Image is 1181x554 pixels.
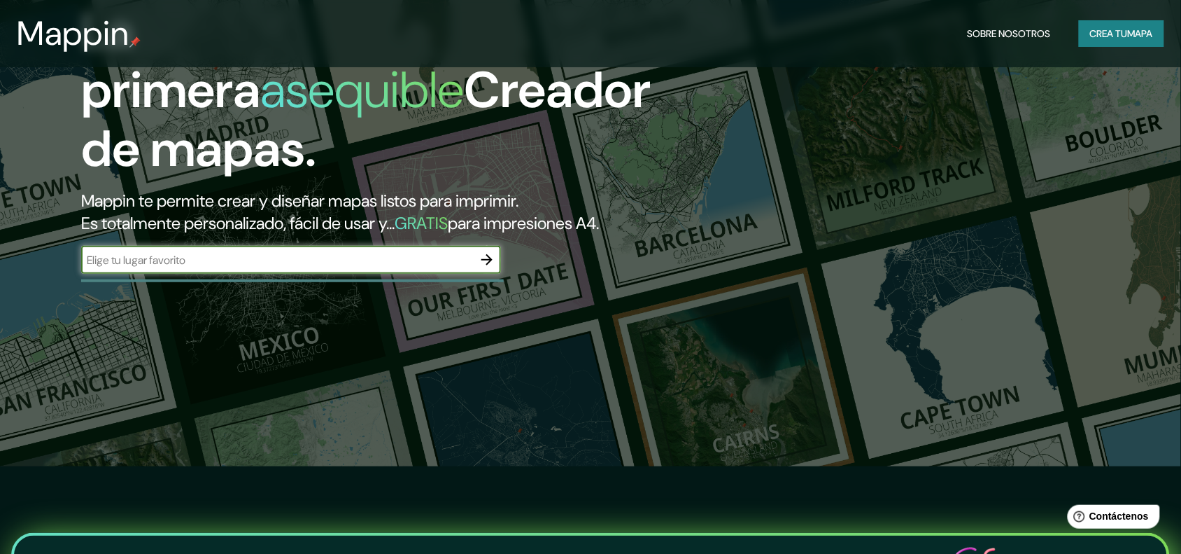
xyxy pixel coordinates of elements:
[81,57,651,181] font: Creador de mapas.
[81,252,473,268] input: Elige tu lugar favorito
[395,212,448,234] font: GRATIS
[17,11,129,55] font: Mappin
[260,57,464,123] font: asequible
[962,20,1056,47] button: Sobre nosotros
[1056,499,1166,539] iframe: Lanzador de widgets de ayuda
[1128,27,1153,40] font: mapa
[81,212,395,234] font: Es totalmente personalizado, fácil de usar y...
[81,190,518,212] font: Mappin te permite crear y diseñar mapas listos para imprimir.
[448,212,599,234] font: para impresiones A4.
[1090,27,1128,40] font: Crea tu
[968,27,1051,40] font: Sobre nosotros
[1079,20,1164,47] button: Crea tumapa
[129,36,141,48] img: pin de mapeo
